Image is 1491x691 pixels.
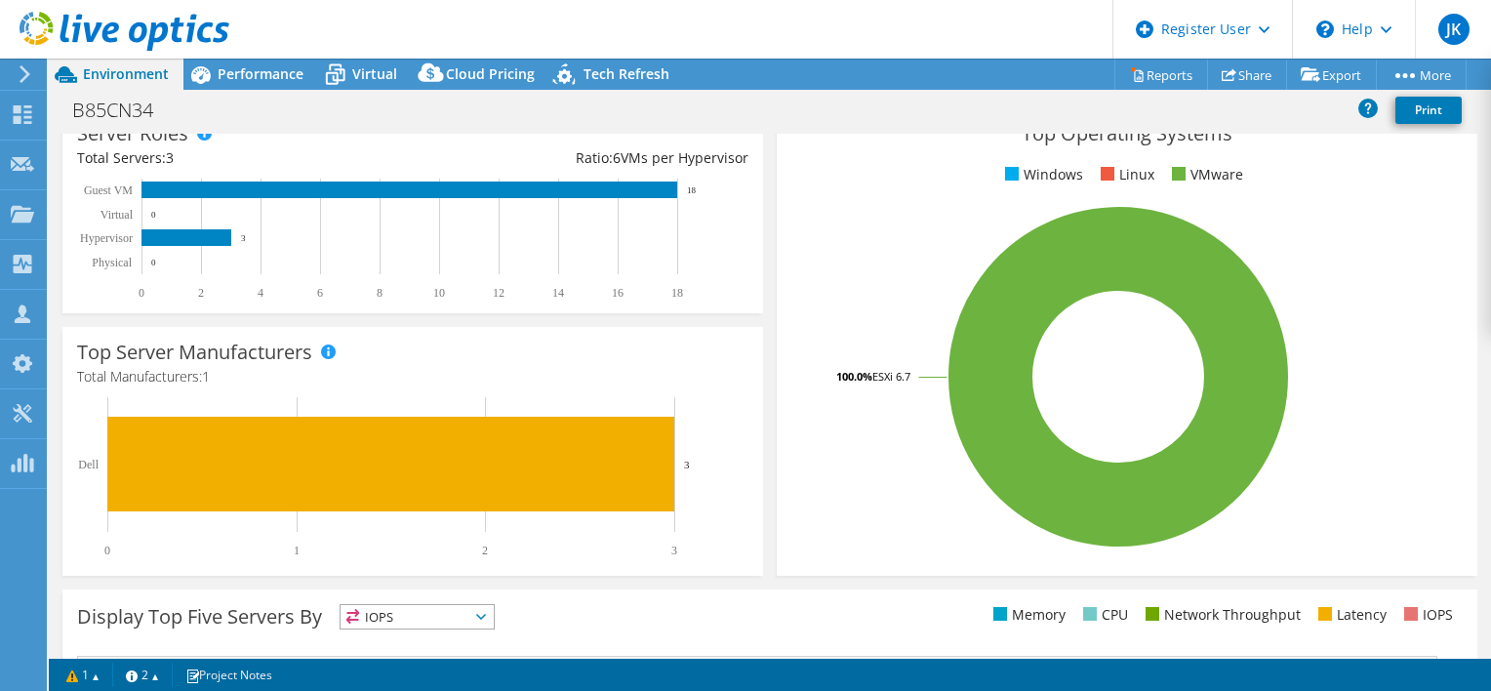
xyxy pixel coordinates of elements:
[63,100,183,121] h1: B85CN34
[413,147,748,169] div: Ratio: VMs per Hypervisor
[78,458,99,471] text: Dell
[92,256,132,269] text: Physical
[352,64,397,83] span: Virtual
[1114,60,1208,90] a: Reports
[493,286,504,300] text: 12
[482,544,488,557] text: 2
[80,231,133,245] text: Hypervisor
[1395,97,1462,124] a: Print
[198,286,204,300] text: 2
[101,208,134,222] text: Virtual
[433,286,445,300] text: 10
[151,210,156,220] text: 0
[104,544,110,557] text: 0
[1399,604,1453,626] li: IOPS
[671,544,677,557] text: 3
[77,342,312,363] h3: Top Server Manufacturers
[552,286,564,300] text: 14
[1438,14,1470,45] span: JK
[1286,60,1377,90] a: Export
[836,369,872,384] tspan: 100.0%
[1207,60,1287,90] a: Share
[1316,20,1334,38] svg: \n
[791,123,1463,144] h3: Top Operating Systems
[341,605,494,629] span: IOPS
[612,286,624,300] text: 16
[1141,604,1301,626] li: Network Throughput
[294,544,300,557] text: 1
[584,64,669,83] span: Tech Refresh
[446,64,535,83] span: Cloud Pricing
[1000,164,1083,185] li: Windows
[84,183,133,197] text: Guest VM
[77,123,188,144] h3: Server Roles
[151,258,156,267] text: 0
[377,286,383,300] text: 8
[1376,60,1467,90] a: More
[988,604,1066,626] li: Memory
[166,148,174,167] span: 3
[613,148,621,167] span: 6
[83,64,169,83] span: Environment
[872,369,910,384] tspan: ESXi 6.7
[112,663,173,687] a: 2
[258,286,263,300] text: 4
[684,459,690,470] text: 3
[1313,604,1387,626] li: Latency
[53,663,113,687] a: 1
[218,64,303,83] span: Performance
[77,366,748,387] h4: Total Manufacturers:
[241,233,246,243] text: 3
[77,147,413,169] div: Total Servers:
[671,286,683,300] text: 18
[202,367,210,386] span: 1
[317,286,323,300] text: 6
[139,286,144,300] text: 0
[1167,164,1243,185] li: VMware
[233,658,259,670] text: 100%
[172,663,286,687] a: Project Notes
[1078,604,1128,626] li: CPU
[1096,164,1154,185] li: Linux
[687,185,697,195] text: 18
